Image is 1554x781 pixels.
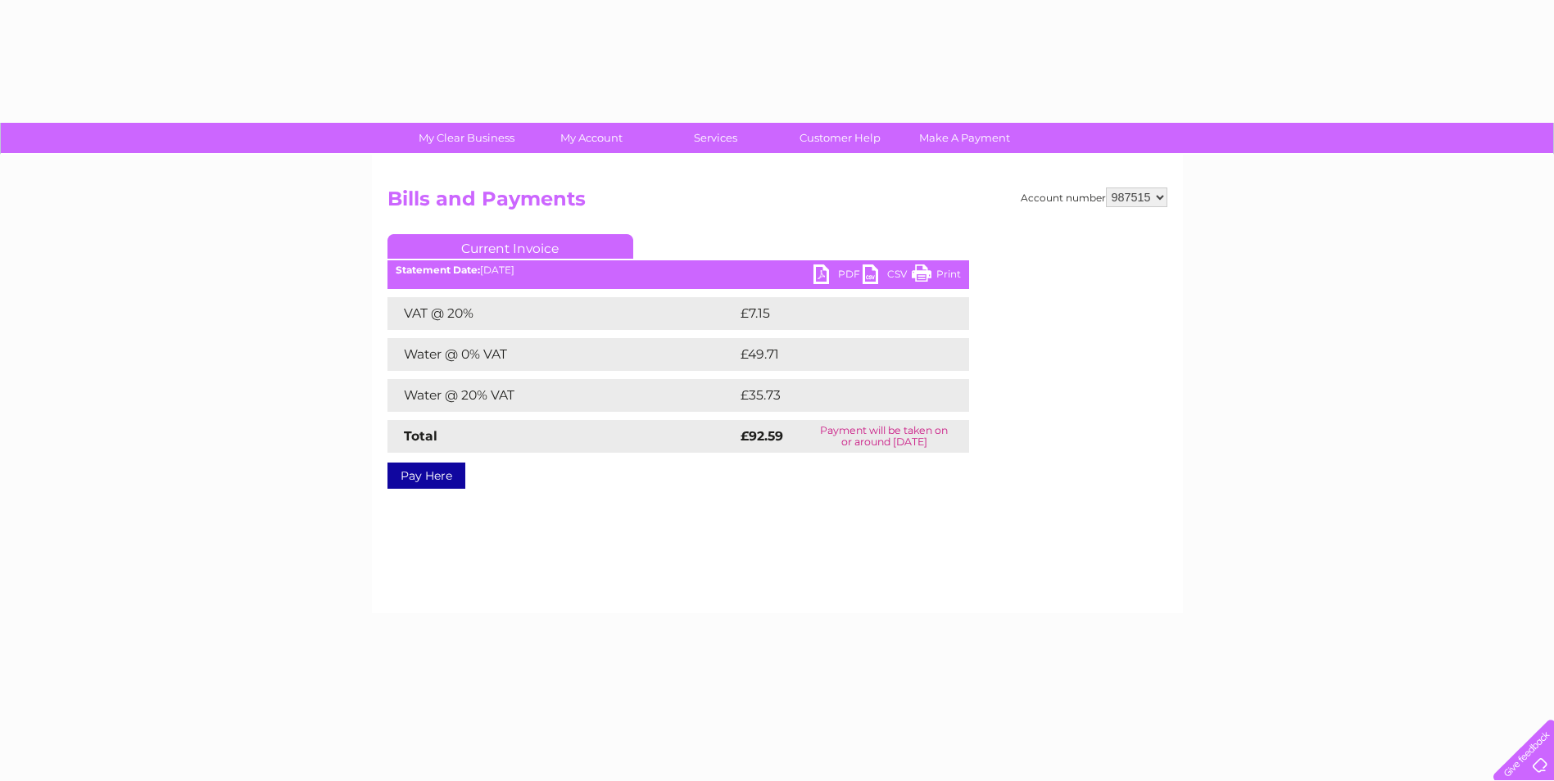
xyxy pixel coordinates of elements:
[800,420,969,453] td: Payment will be taken on or around [DATE]
[1021,187,1167,207] div: Account number
[387,338,736,371] td: Water @ 0% VAT
[648,123,783,153] a: Services
[897,123,1032,153] a: Make A Payment
[387,379,736,412] td: Water @ 20% VAT
[736,338,935,371] td: £49.71
[741,428,783,444] strong: £92.59
[736,379,936,412] td: £35.73
[912,264,961,288] a: Print
[404,428,437,444] strong: Total
[736,297,927,330] td: £7.15
[772,123,908,153] a: Customer Help
[399,123,534,153] a: My Clear Business
[387,187,1167,219] h2: Bills and Payments
[387,264,969,276] div: [DATE]
[813,264,863,288] a: PDF
[523,123,659,153] a: My Account
[387,234,633,259] a: Current Invoice
[387,297,736,330] td: VAT @ 20%
[387,463,465,489] a: Pay Here
[396,264,480,276] b: Statement Date:
[863,264,912,288] a: CSV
